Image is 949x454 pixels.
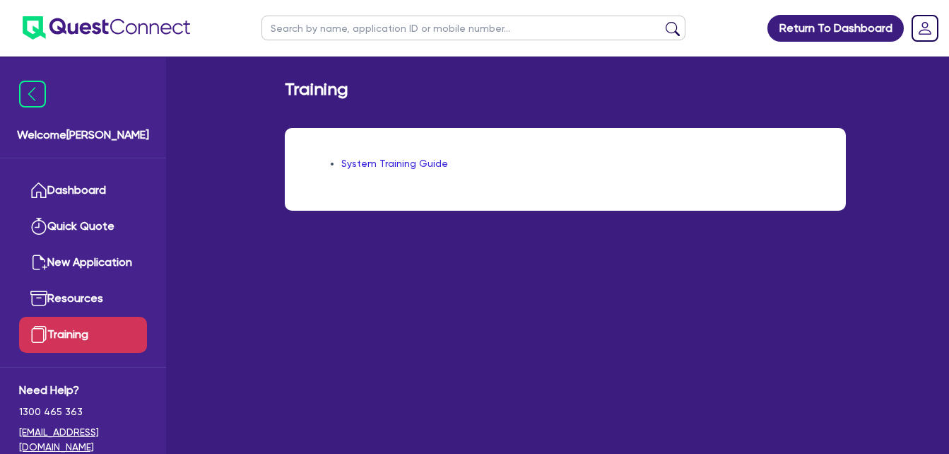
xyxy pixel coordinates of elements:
a: Training [19,317,147,353]
h2: Training [285,79,348,100]
span: Welcome [PERSON_NAME] [17,127,149,144]
span: Need Help? [19,382,147,399]
a: Dropdown toggle [907,10,943,47]
a: System Training Guide [341,158,448,169]
img: icon-menu-close [19,81,46,107]
a: New Application [19,245,147,281]
img: new-application [30,254,47,271]
img: resources [30,290,47,307]
a: Return To Dashboard [767,15,904,42]
span: 1300 465 363 [19,404,147,419]
a: Quick Quote [19,209,147,245]
a: Resources [19,281,147,317]
input: Search by name, application ID or mobile number... [261,16,685,40]
a: Dashboard [19,173,147,209]
img: training [30,326,47,343]
img: quick-quote [30,218,47,235]
img: quest-connect-logo-blue [23,16,190,40]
